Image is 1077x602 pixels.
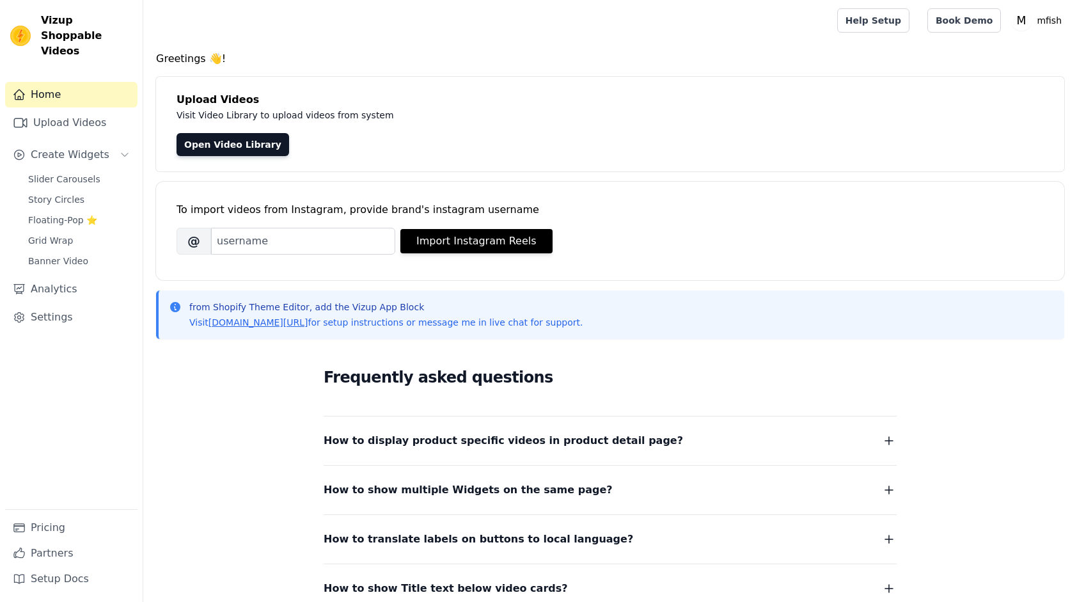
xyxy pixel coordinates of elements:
[189,301,583,313] p: from Shopify Theme Editor, add the Vizup App Block
[1032,9,1067,32] p: mfish
[5,566,138,592] a: Setup Docs
[5,541,138,566] a: Partners
[324,530,897,548] button: How to translate labels on buttons to local language?
[5,305,138,330] a: Settings
[5,142,138,168] button: Create Widgets
[20,211,138,229] a: Floating-Pop ⭐
[28,255,88,267] span: Banner Video
[41,13,132,59] span: Vizup Shoppable Videos
[20,232,138,250] a: Grid Wrap
[28,173,100,186] span: Slider Carousels
[324,481,613,499] span: How to show multiple Widgets on the same page?
[189,316,583,329] p: Visit for setup instructions or message me in live chat for support.
[324,530,633,548] span: How to translate labels on buttons to local language?
[211,228,395,255] input: username
[10,26,31,46] img: Vizup
[208,317,308,328] a: [DOMAIN_NAME][URL]
[324,481,897,499] button: How to show multiple Widgets on the same page?
[1011,9,1067,32] button: M mfish
[324,432,897,450] button: How to display product specific videos in product detail page?
[20,170,138,188] a: Slider Carousels
[837,8,909,33] a: Help Setup
[28,214,97,226] span: Floating-Pop ⭐
[177,202,1044,218] div: To import videos from Instagram, provide brand's instagram username
[20,191,138,209] a: Story Circles
[28,234,73,247] span: Grid Wrap
[156,51,1064,67] h4: Greetings 👋!
[324,580,897,598] button: How to show Title text below video cards?
[31,147,109,162] span: Create Widgets
[20,252,138,270] a: Banner Video
[28,193,84,206] span: Story Circles
[177,107,750,123] p: Visit Video Library to upload videos from system
[400,229,553,253] button: Import Instagram Reels
[177,92,1044,107] h4: Upload Videos
[324,432,683,450] span: How to display product specific videos in product detail page?
[324,580,568,598] span: How to show Title text below video cards?
[1017,14,1026,27] text: M
[5,276,138,302] a: Analytics
[324,365,897,390] h2: Frequently asked questions
[5,515,138,541] a: Pricing
[927,8,1001,33] a: Book Demo
[177,133,289,156] a: Open Video Library
[5,82,138,107] a: Home
[177,228,211,255] span: @
[5,110,138,136] a: Upload Videos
